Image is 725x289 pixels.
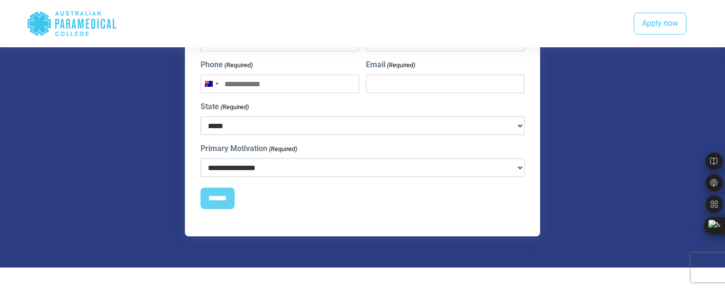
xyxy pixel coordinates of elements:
[220,102,249,112] span: (Required)
[386,60,415,70] span: (Required)
[201,75,222,93] button: Selected country
[224,60,253,70] span: (Required)
[634,13,686,35] a: Apply now
[201,101,249,113] label: State
[366,59,415,71] label: Email
[201,143,297,154] label: Primary Motivation
[268,144,298,154] span: (Required)
[27,8,117,39] div: Australian Paramedical College
[201,59,253,71] label: Phone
